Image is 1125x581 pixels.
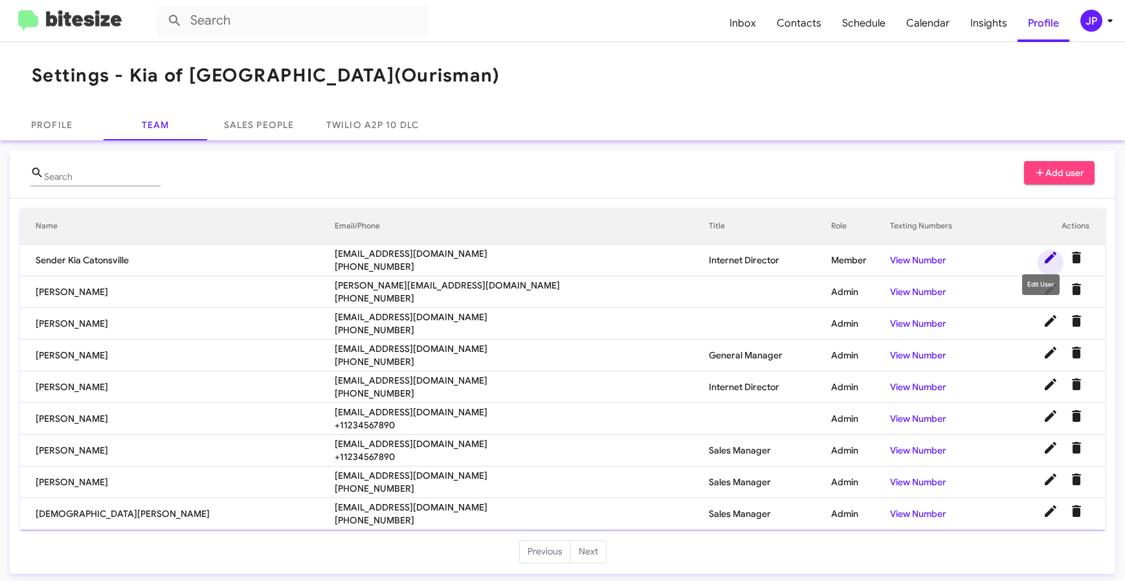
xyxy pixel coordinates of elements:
span: Add user [1034,161,1085,184]
td: [DEMOGRAPHIC_DATA][PERSON_NAME] [20,498,335,530]
button: Add user [1024,161,1095,184]
td: Admin [831,340,890,371]
h1: Settings - Kia of [GEOGRAPHIC_DATA] [32,65,500,86]
td: [PERSON_NAME] [20,435,335,466]
th: Name [20,208,335,245]
span: [PHONE_NUMBER] [335,260,708,273]
span: [PHONE_NUMBER] [335,355,708,368]
th: Texting Numbers [890,208,993,245]
a: View Number [890,286,946,298]
th: Email/Phone [335,208,708,245]
span: [EMAIL_ADDRESS][DOMAIN_NAME] [335,247,708,260]
span: (Ourisman) [394,64,500,87]
button: Delete User [1064,498,1089,524]
span: [PHONE_NUMBER] [335,323,708,336]
a: View Number [890,444,946,456]
th: Title [709,208,831,245]
button: Delete User [1064,435,1089,461]
td: Sender Kia Catonsville [20,245,335,276]
span: [EMAIL_ADDRESS][DOMAIN_NAME] [335,311,708,323]
td: [PERSON_NAME] [20,276,335,308]
a: View Number [890,254,946,266]
td: Admin [831,466,890,498]
button: Delete User [1064,340,1089,366]
td: Admin [831,308,890,340]
td: Admin [831,498,890,530]
td: [PERSON_NAME] [20,466,335,498]
a: View Number [890,318,946,329]
span: [EMAIL_ADDRESS][DOMAIN_NAME] [335,469,708,482]
a: Team [104,109,207,140]
td: [PERSON_NAME] [20,403,335,435]
a: View Number [890,349,946,361]
td: Sales Manager [709,498,831,530]
th: Actions [993,208,1105,245]
a: Inbox [719,5,766,42]
td: Sales Manager [709,435,831,466]
button: Delete User [1064,403,1089,429]
th: Role [831,208,890,245]
a: View Number [890,413,946,424]
td: Internet Director [709,371,831,403]
a: View Number [890,476,946,488]
td: [PERSON_NAME] [20,308,335,340]
td: General Manager [709,340,831,371]
td: Admin [831,371,890,403]
a: Twilio A2P 10 DLC [311,109,434,140]
a: Contacts [766,5,832,42]
input: Search [157,5,429,36]
button: Delete User [1064,245,1089,270]
td: Internet Director [709,245,831,276]
td: Member [831,245,890,276]
a: Insights [960,5,1018,42]
input: Name or Email [44,172,161,182]
span: [PHONE_NUMBER] [335,482,708,495]
button: Delete User [1064,466,1089,492]
div: Edit User [1022,274,1060,295]
a: Schedule [832,5,896,42]
span: [PHONE_NUMBER] [335,292,708,305]
div: JP [1080,10,1102,32]
a: View Number [890,381,946,393]
a: Sales People [207,109,311,140]
td: [PERSON_NAME] [20,340,335,371]
span: [PERSON_NAME][EMAIL_ADDRESS][DOMAIN_NAME] [335,279,708,292]
td: Admin [831,435,890,466]
td: [PERSON_NAME] [20,371,335,403]
span: [PHONE_NUMBER] [335,514,708,527]
td: Admin [831,403,890,435]
a: Calendar [896,5,960,42]
a: Profile [1018,5,1069,42]
span: +11234567890 [335,450,708,463]
span: [EMAIL_ADDRESS][DOMAIN_NAME] [335,374,708,387]
button: Delete User [1064,276,1089,302]
span: [EMAIL_ADDRESS][DOMAIN_NAME] [335,501,708,514]
span: [EMAIL_ADDRESS][DOMAIN_NAME] [335,342,708,355]
button: JP [1069,10,1111,32]
span: [EMAIL_ADDRESS][DOMAIN_NAME] [335,406,708,419]
td: Admin [831,276,890,308]
td: Sales Manager [709,466,831,498]
span: [EMAIL_ADDRESS][DOMAIN_NAME] [335,437,708,450]
a: View Number [890,508,946,520]
button: Delete User [1064,371,1089,397]
button: Delete User [1064,308,1089,334]
span: [PHONE_NUMBER] [335,387,708,400]
span: +11234567890 [335,419,708,432]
